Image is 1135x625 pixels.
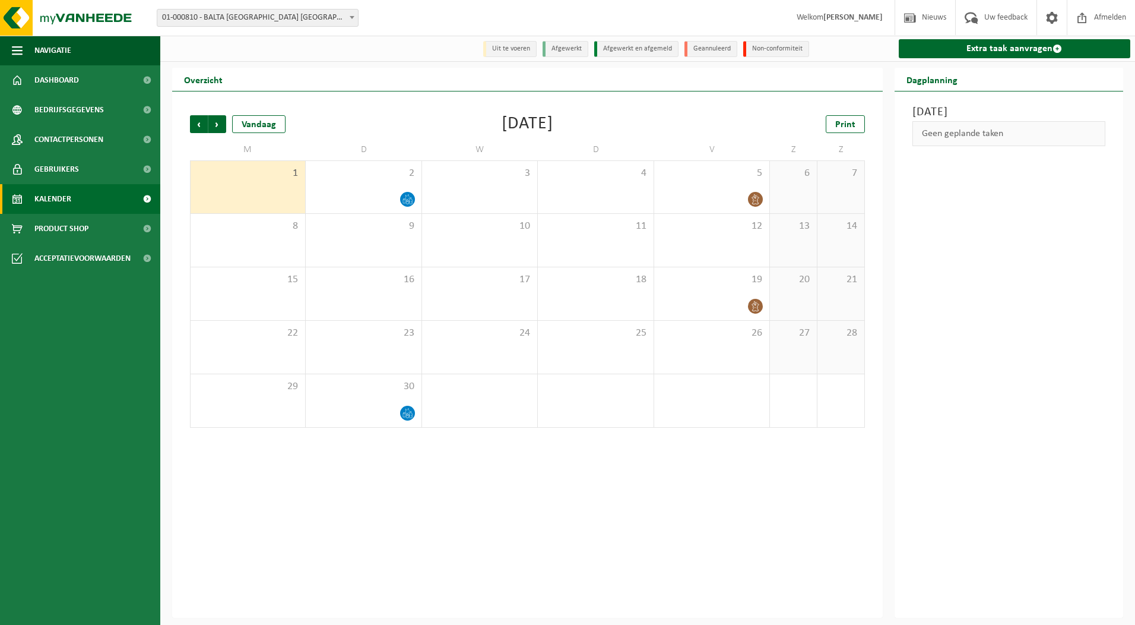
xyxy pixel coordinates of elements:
[543,41,588,57] li: Afgewerkt
[835,120,855,130] span: Print
[428,167,531,180] span: 3
[912,121,1106,146] div: Geen geplande taken
[208,115,226,133] span: Volgende
[196,380,299,393] span: 29
[196,273,299,286] span: 15
[196,167,299,180] span: 1
[34,184,71,214] span: Kalender
[895,68,969,91] h2: Dagplanning
[428,327,531,340] span: 24
[660,220,763,233] span: 12
[660,167,763,180] span: 5
[817,139,865,160] td: Z
[823,273,858,286] span: 21
[34,95,104,125] span: Bedrijfsgegevens
[823,13,883,22] strong: [PERSON_NAME]
[312,327,415,340] span: 23
[776,220,811,233] span: 13
[912,103,1106,121] h3: [DATE]
[312,220,415,233] span: 9
[594,41,679,57] li: Afgewerkt en afgemeld
[428,220,531,233] span: 10
[776,273,811,286] span: 20
[196,220,299,233] span: 8
[172,68,234,91] h2: Overzicht
[823,327,858,340] span: 28
[190,115,208,133] span: Vorige
[776,327,811,340] span: 27
[654,139,770,160] td: V
[422,139,538,160] td: W
[538,139,654,160] td: D
[544,167,647,180] span: 4
[157,10,358,26] span: 01-000810 - BALTA OUDENAARDE NV - OUDENAARDE
[544,273,647,286] span: 18
[34,125,103,154] span: Contactpersonen
[34,154,79,184] span: Gebruikers
[196,327,299,340] span: 22
[544,327,647,340] span: 25
[312,167,415,180] span: 2
[312,380,415,393] span: 30
[823,220,858,233] span: 14
[34,244,131,273] span: Acceptatievoorwaarden
[306,139,421,160] td: D
[544,220,647,233] span: 11
[823,167,858,180] span: 7
[660,273,763,286] span: 19
[743,41,809,57] li: Non-conformiteit
[899,39,1131,58] a: Extra taak aanvragen
[157,9,359,27] span: 01-000810 - BALTA OUDENAARDE NV - OUDENAARDE
[34,36,71,65] span: Navigatie
[660,327,763,340] span: 26
[770,139,817,160] td: Z
[34,65,79,95] span: Dashboard
[776,167,811,180] span: 6
[232,115,286,133] div: Vandaag
[34,214,88,244] span: Product Shop
[312,273,415,286] span: 16
[826,115,865,133] a: Print
[190,139,306,160] td: M
[483,41,537,57] li: Uit te voeren
[684,41,737,57] li: Geannuleerd
[502,115,553,133] div: [DATE]
[428,273,531,286] span: 17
